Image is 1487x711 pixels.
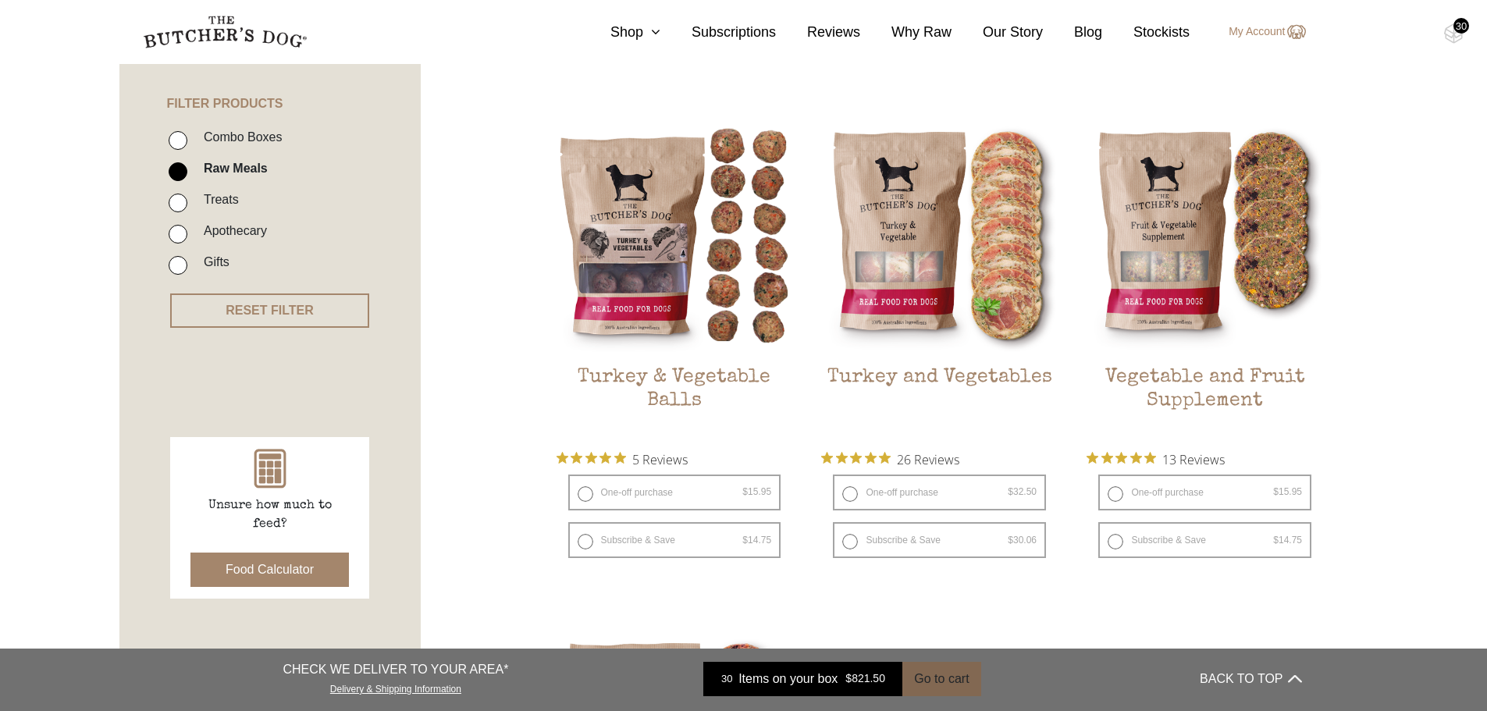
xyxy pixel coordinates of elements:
[821,117,1058,354] img: Turkey and Vegetables
[742,486,748,497] span: $
[568,522,781,558] label: Subscribe & Save
[1087,447,1225,471] button: Rated 4.9 out of 5 stars from 13 reviews. Jump to reviews.
[1213,23,1305,41] a: My Account
[1273,535,1302,546] bdi: 14.75
[952,22,1043,43] a: Our Story
[1087,117,1323,354] img: Vegetable and Fruit Supplement
[196,220,267,241] label: Apothecary
[1453,18,1469,34] div: 30
[902,662,980,696] button: Go to cart
[119,39,421,111] h4: FILTER PRODUCTS
[738,670,838,688] span: Items on your box
[1008,535,1013,546] span: $
[283,660,508,679] p: CHECK WE DELIVER TO YOUR AREA*
[833,475,1046,510] label: One-off purchase
[660,22,776,43] a: Subscriptions
[557,117,793,439] a: Turkey & Vegetable BallsTurkey & Vegetable Balls
[330,680,461,695] a: Delivery & Shipping Information
[196,126,283,148] label: Combo Boxes
[845,673,885,685] bdi: 821.50
[192,496,348,534] p: Unsure how much to feed?
[1098,475,1311,510] label: One-off purchase
[742,486,771,497] bdi: 15.95
[703,662,902,696] a: 30 Items on your box $821.50
[1008,486,1013,497] span: $
[568,475,781,510] label: One-off purchase
[1098,522,1311,558] label: Subscribe & Save
[860,22,952,43] a: Why Raw
[557,366,793,439] h2: Turkey & Vegetable Balls
[1162,447,1225,471] span: 13 Reviews
[196,158,268,179] label: Raw Meals
[897,447,959,471] span: 26 Reviews
[845,673,852,685] span: $
[1273,535,1279,546] span: $
[1087,117,1323,439] a: Vegetable and Fruit SupplementVegetable and Fruit Supplement
[833,522,1046,558] label: Subscribe & Save
[715,671,738,687] div: 30
[742,535,771,546] bdi: 14.75
[742,535,748,546] span: $
[196,251,229,272] label: Gifts
[1273,486,1302,497] bdi: 15.95
[1087,366,1323,439] h2: Vegetable and Fruit Supplement
[1043,22,1102,43] a: Blog
[821,366,1058,439] h2: Turkey and Vegetables
[821,117,1058,439] a: Turkey and VegetablesTurkey and Vegetables
[196,189,239,210] label: Treats
[1200,660,1301,698] button: BACK TO TOP
[1444,23,1464,44] img: TBD_Cart-Empty.png
[557,117,793,354] img: Turkey & Vegetable Balls
[821,447,959,471] button: Rated 4.9 out of 5 stars from 26 reviews. Jump to reviews.
[557,447,688,471] button: Rated 5 out of 5 stars from 5 reviews. Jump to reviews.
[170,293,369,328] button: RESET FILTER
[632,447,688,471] span: 5 Reviews
[1008,535,1037,546] bdi: 30.06
[1102,22,1190,43] a: Stockists
[1008,486,1037,497] bdi: 32.50
[1273,486,1279,497] span: $
[190,553,349,587] button: Food Calculator
[776,22,860,43] a: Reviews
[579,22,660,43] a: Shop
